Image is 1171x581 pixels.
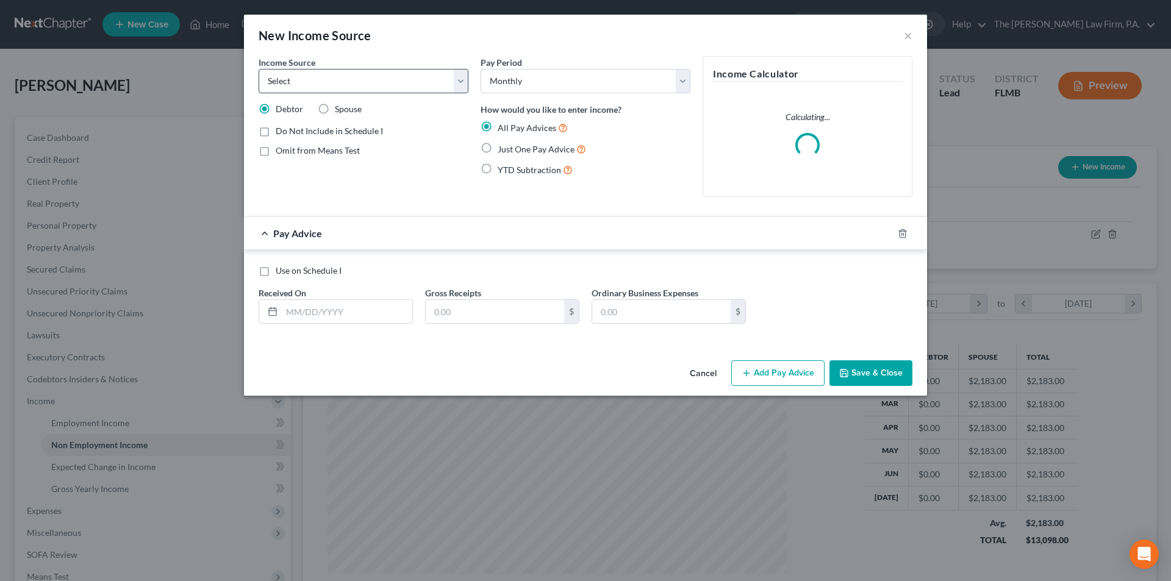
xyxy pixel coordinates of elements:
[498,123,556,133] span: All Pay Advices
[335,104,362,114] span: Spouse
[1130,540,1159,569] div: Open Intercom Messenger
[276,104,303,114] span: Debtor
[731,360,825,386] button: Add Pay Advice
[425,287,481,299] label: Gross Receipts
[904,28,912,43] button: ×
[259,27,371,44] div: New Income Source
[276,126,383,136] span: Do Not Include in Schedule I
[498,165,561,175] span: YTD Subtraction
[498,144,575,154] span: Just One Pay Advice
[481,103,621,116] label: How would you like to enter income?
[829,360,912,386] button: Save & Close
[259,57,315,68] span: Income Source
[564,300,579,323] div: $
[282,300,412,323] input: MM/DD/YYYY
[680,362,726,386] button: Cancel
[259,288,306,298] span: Received On
[481,56,522,69] label: Pay Period
[592,300,731,323] input: 0.00
[713,111,902,123] p: Calculating...
[276,265,342,276] span: Use on Schedule I
[713,66,902,82] h5: Income Calculator
[276,145,360,155] span: Omit from Means Test
[592,287,698,299] label: Ordinary Business Expenses
[426,300,564,323] input: 0.00
[273,227,322,239] span: Pay Advice
[731,300,745,323] div: $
